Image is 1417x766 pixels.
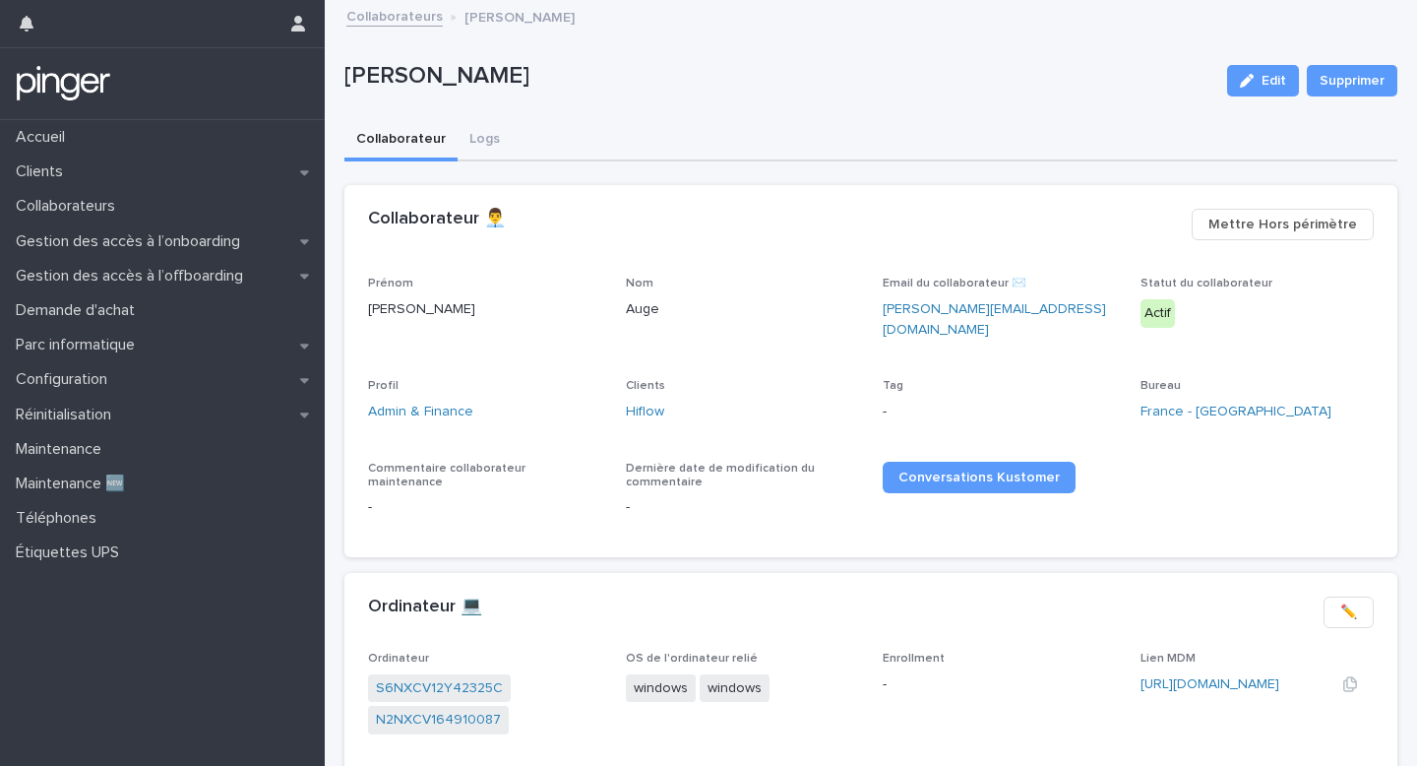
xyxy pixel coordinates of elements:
p: - [368,497,602,518]
p: Auge [626,299,860,320]
button: Logs [458,120,512,161]
span: Dernière date de modification du commentaire [626,463,815,488]
a: Conversations Kustomer [883,462,1076,493]
p: Collaborateurs [8,197,131,216]
span: ✏️ [1340,603,1357,622]
p: - [626,497,860,518]
span: Clients [626,380,665,392]
p: [PERSON_NAME] [368,299,602,320]
a: Admin & Finance [368,402,473,422]
p: - [883,674,1117,695]
p: Maintenance 🆕 [8,475,141,493]
a: [URL][DOMAIN_NAME] [1140,677,1279,691]
p: Clients [8,162,79,181]
p: Gestion des accès à l’offboarding [8,267,259,286]
span: Statut du collaborateur [1140,278,1272,289]
span: Supprimer [1320,71,1385,91]
button: Edit [1227,65,1299,96]
h2: Collaborateur 👨‍💼 [368,209,506,230]
p: Configuration [8,370,123,389]
span: Bureau [1140,380,1181,392]
span: windows [700,674,770,703]
span: Ordinateur [368,653,429,665]
p: Accueil [8,128,81,147]
p: Parc informatique [8,336,151,354]
span: Enrollment [883,653,945,665]
span: Tag [883,380,903,392]
p: [PERSON_NAME] [344,62,1211,91]
span: Conversations Kustomer [898,471,1060,484]
p: Téléphones [8,509,112,528]
span: OS de l'ordinateur relié [626,653,758,665]
h2: Ordinateur 💻 [368,597,482,618]
p: - [883,402,1117,422]
span: Commentaire collaborateur maintenance [368,463,525,488]
p: Étiquettes UPS [8,543,135,562]
button: Collaborateur [344,120,458,161]
span: Email du collaborateur ✉️ [883,278,1026,289]
p: [PERSON_NAME] [464,5,575,27]
button: ✏️ [1324,597,1374,628]
a: Collaborateurs [346,4,443,27]
p: Réinitialisation [8,406,127,424]
button: Mettre Hors périmètre [1192,209,1374,240]
a: Hiflow [626,402,664,422]
span: Profil [368,380,399,392]
span: Edit [1262,74,1286,88]
a: S6NXCV12Y42325C [376,678,503,699]
span: windows [626,674,696,703]
span: Prénom [368,278,413,289]
div: Actif [1140,299,1175,328]
p: Demande d'achat [8,301,151,320]
img: mTgBEunGTSyRkCgitkcU [16,64,111,103]
p: Maintenance [8,440,117,459]
button: Supprimer [1307,65,1397,96]
p: Gestion des accès à l’onboarding [8,232,256,251]
span: Nom [626,278,653,289]
a: France - [GEOGRAPHIC_DATA] [1140,402,1331,422]
a: [PERSON_NAME][EMAIL_ADDRESS][DOMAIN_NAME] [883,302,1106,337]
span: Lien MDM [1140,653,1196,665]
span: Mettre Hors périmètre [1208,215,1357,234]
a: N2NXCV164910087 [376,710,501,731]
